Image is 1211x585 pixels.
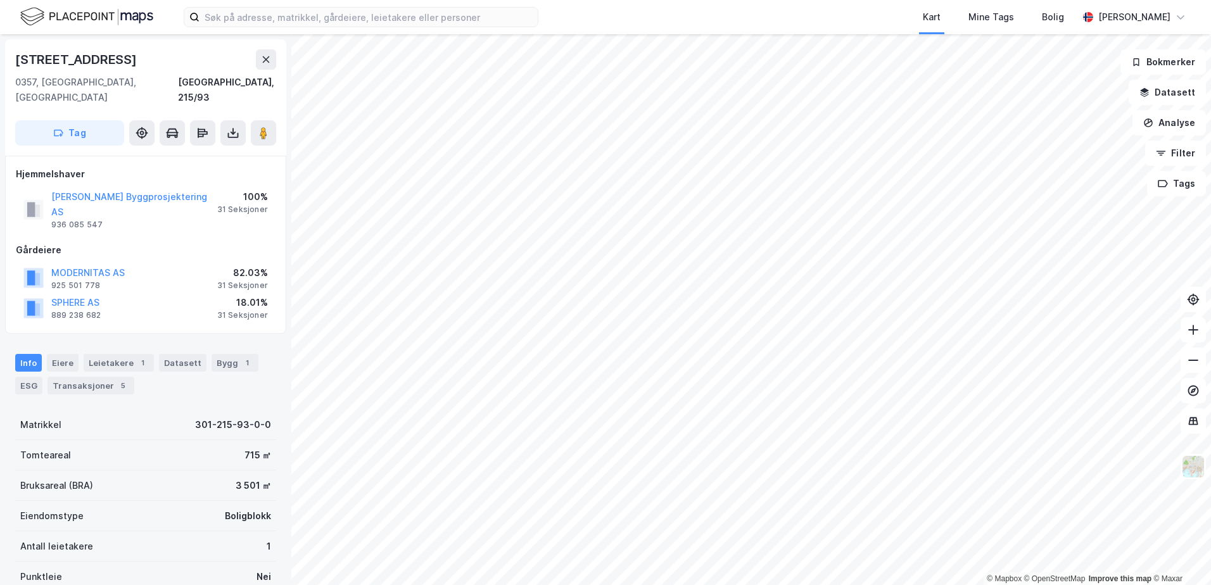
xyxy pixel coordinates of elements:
div: 1 [267,539,271,554]
div: 3 501 ㎡ [236,478,271,493]
a: Mapbox [987,574,1022,583]
div: ESG [15,377,42,394]
div: 0357, [GEOGRAPHIC_DATA], [GEOGRAPHIC_DATA] [15,75,178,105]
div: Eiere [47,354,79,372]
div: Hjemmelshaver [16,167,276,182]
div: Gårdeiere [16,242,276,258]
div: Boligblokk [225,508,271,524]
a: OpenStreetMap [1024,574,1086,583]
div: 31 Seksjoner [217,204,268,215]
div: Antall leietakere [20,539,93,554]
div: Mine Tags [968,9,1014,25]
div: Transaksjoner [48,377,134,394]
div: [PERSON_NAME] [1098,9,1170,25]
div: 82.03% [217,265,268,280]
button: Tags [1147,171,1206,196]
button: Datasett [1129,80,1206,105]
div: Matrikkel [20,417,61,432]
button: Analyse [1132,110,1206,135]
div: [GEOGRAPHIC_DATA], 215/93 [178,75,276,105]
div: 889 238 682 [51,310,101,320]
div: Leietakere [84,354,154,372]
div: Bolig [1042,9,1064,25]
div: Punktleie [20,569,62,584]
div: 936 085 547 [51,220,103,230]
button: Filter [1145,141,1206,166]
div: Tomteareal [20,448,71,463]
div: 715 ㎡ [244,448,271,463]
div: 1 [136,356,149,369]
img: Z [1181,455,1205,479]
div: 18.01% [217,295,268,310]
div: Bygg [212,354,258,372]
button: Tag [15,120,124,146]
div: Datasett [159,354,206,372]
div: Eiendomstype [20,508,84,524]
div: Bruksareal (BRA) [20,478,93,493]
div: 5 [117,379,129,392]
input: Søk på adresse, matrikkel, gårdeiere, leietakere eller personer [200,8,538,27]
div: 925 501 778 [51,280,100,291]
button: Bokmerker [1120,49,1206,75]
div: Kart [923,9,941,25]
div: 1 [241,356,253,369]
iframe: Chat Widget [1148,524,1211,585]
a: Improve this map [1089,574,1151,583]
div: Info [15,354,42,372]
div: 100% [217,189,268,204]
div: 31 Seksjoner [217,310,268,320]
div: [STREET_ADDRESS] [15,49,139,70]
img: logo.f888ab2527a4732fd821a326f86c7f29.svg [20,6,153,28]
div: Kontrollprogram for chat [1148,524,1211,585]
div: Nei [257,569,271,584]
div: 301-215-93-0-0 [195,417,271,432]
div: 31 Seksjoner [217,280,268,291]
